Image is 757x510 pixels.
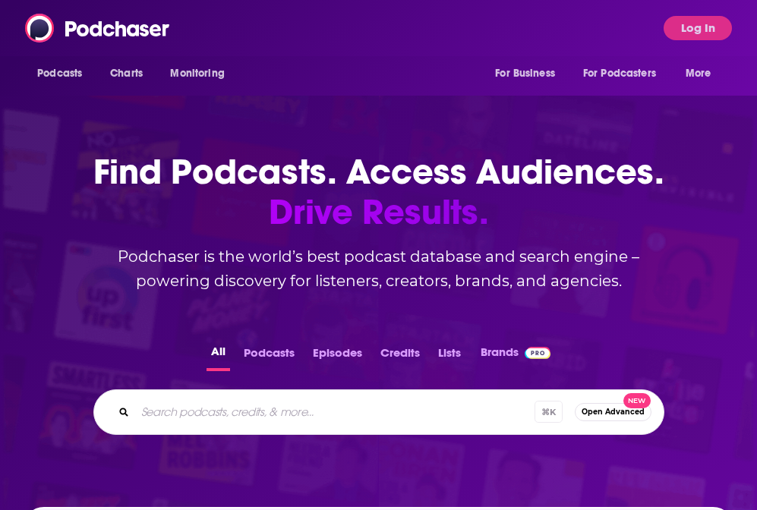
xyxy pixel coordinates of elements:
button: All [207,342,230,371]
span: Monitoring [170,63,224,84]
button: Credits [376,342,424,371]
button: Podcasts [239,342,299,371]
img: Podchaser Pro [525,347,551,359]
input: Search podcasts, credits, & more... [135,400,535,424]
span: New [623,393,651,409]
h1: Find Podcasts. Access Audiences. [75,152,683,232]
button: open menu [484,59,574,88]
button: open menu [27,59,102,88]
span: Drive Results. [75,192,683,232]
h2: Podchaser is the world’s best podcast database and search engine – powering discovery for listene... [75,244,683,293]
button: open menu [573,59,678,88]
span: For Business [495,63,555,84]
button: Log In [664,16,732,40]
button: Open AdvancedNew [575,403,651,421]
div: Search podcasts, credits, & more... [93,389,664,435]
button: Lists [434,342,465,371]
a: Charts [100,59,152,88]
button: open menu [159,59,244,88]
span: Open Advanced [582,408,645,416]
span: ⌘ K [535,401,563,423]
span: For Podcasters [583,63,656,84]
button: Episodes [308,342,367,371]
span: More [686,63,711,84]
a: BrandsPodchaser Pro [481,342,551,371]
span: Charts [110,63,143,84]
button: open menu [675,59,730,88]
span: Podcasts [37,63,82,84]
img: Podchaser - Follow, Share and Rate Podcasts [25,14,171,42]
